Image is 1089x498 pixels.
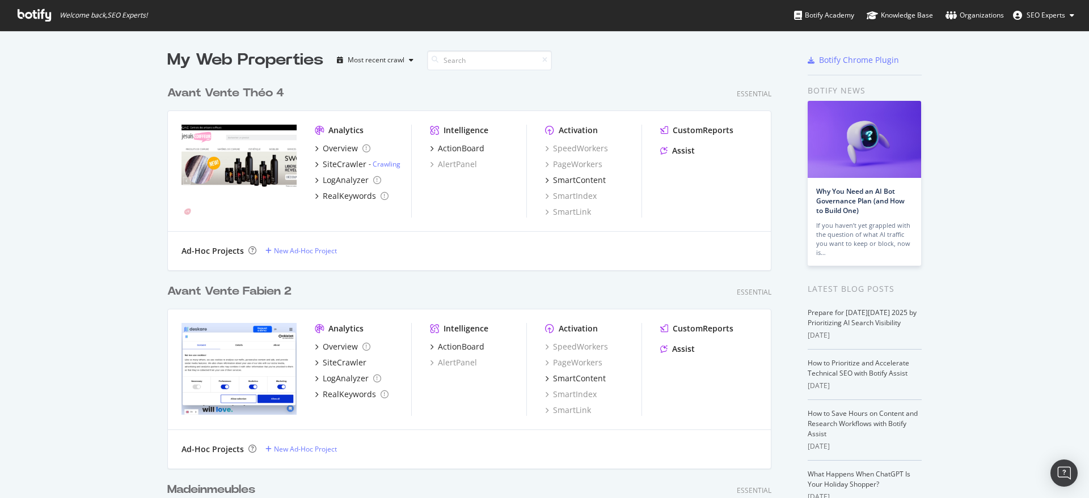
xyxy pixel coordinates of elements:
a: Overview [315,341,370,352]
a: SmartLink [545,405,591,416]
div: Madeinmeubles [167,482,255,498]
a: SiteCrawler- Crawling [315,159,400,170]
div: Ad-Hoc Projects [181,245,244,257]
button: Most recent crawl [332,51,418,69]
div: Knowledge Base [867,10,933,21]
div: Botify news [808,84,922,97]
div: ActionBoard [438,341,484,352]
a: New Ad-Hoc Project [265,444,337,454]
div: Analytics [328,125,364,136]
div: CustomReports [673,323,733,334]
a: ActionBoard [430,143,484,154]
a: ActionBoard [430,341,484,352]
div: Avant Vente Théo 4 [167,85,284,101]
div: Intelligence [444,125,488,136]
input: Search [427,50,552,70]
div: Botify Chrome Plugin [819,54,899,66]
div: RealKeywords [323,190,376,202]
span: SEO Experts [1027,10,1065,20]
div: - [369,159,400,169]
a: SpeedWorkers [545,143,608,154]
div: Botify Academy [794,10,854,21]
div: SmartContent [553,174,606,186]
a: Assist [660,343,695,355]
div: Analytics [328,323,364,334]
div: New Ad-Hoc Project [274,444,337,454]
div: LogAnalyzer [323,174,369,186]
a: LogAnalyzer [315,373,381,384]
a: RealKeywords [315,389,389,400]
div: Latest Blog Posts [808,283,922,295]
a: Madeinmeubles [167,482,260,498]
div: Assist [672,343,695,355]
div: SiteCrawler [323,357,366,368]
span: Welcome back, SEO Experts ! [60,11,147,20]
div: New Ad-Hoc Project [274,246,337,256]
a: AlertPanel [430,159,477,170]
a: What Happens When ChatGPT Is Your Holiday Shopper? [808,469,910,489]
img: toutpourlejeu.com [181,323,297,415]
div: SiteCrawler [323,159,366,170]
a: SiteCrawler [315,357,366,368]
a: New Ad-Hoc Project [265,246,337,256]
a: SmartIndex [545,190,597,202]
div: Open Intercom Messenger [1050,459,1078,487]
a: Prepare for [DATE][DATE] 2025 by Prioritizing AI Search Visibility [808,308,917,327]
div: [DATE] [808,381,922,391]
a: SmartContent [545,373,606,384]
a: Assist [660,145,695,156]
a: PageWorkers [545,357,602,368]
a: SmartLink [545,206,591,218]
a: How to Save Hours on Content and Research Workflows with Botify Assist [808,408,918,439]
a: SpeedWorkers [545,341,608,352]
a: LogAnalyzer [315,174,381,186]
div: Essential [737,486,771,495]
div: Most recent crawl [348,57,404,63]
img: Why You Need an AI Bot Governance Plan (and How to Build One) [808,101,921,178]
div: Activation [559,323,598,334]
a: Botify Chrome Plugin [808,54,899,66]
div: Avant Vente Fabien 2 [167,283,292,300]
a: CustomReports [660,125,733,136]
div: LogAnalyzer [323,373,369,384]
div: Activation [559,125,598,136]
div: My Web Properties [167,49,323,71]
a: SmartIndex [545,389,597,400]
div: Essential [737,89,771,99]
img: weenect.com [181,125,297,216]
div: [DATE] [808,330,922,340]
a: Avant Vente Théo 4 [167,85,289,101]
div: RealKeywords [323,389,376,400]
div: Assist [672,145,695,156]
a: CustomReports [660,323,733,334]
a: SmartContent [545,174,606,186]
a: Crawling [373,159,400,169]
button: SEO Experts [1004,6,1083,24]
a: PageWorkers [545,159,602,170]
div: ActionBoard [438,143,484,154]
div: Essential [737,287,771,297]
div: Organizations [946,10,1004,21]
a: AlertPanel [430,357,477,368]
div: If you haven’t yet grappled with the question of what AI traffic you want to keep or block, now is… [816,221,913,257]
div: Intelligence [444,323,488,334]
div: Ad-Hoc Projects [181,444,244,455]
a: Overview [315,143,370,154]
div: CustomReports [673,125,733,136]
div: [DATE] [808,441,922,452]
div: SmartContent [553,373,606,384]
a: Why You Need an AI Bot Governance Plan (and How to Build One) [816,186,905,215]
a: Avant Vente Fabien 2 [167,283,296,300]
a: How to Prioritize and Accelerate Technical SEO with Botify Assist [808,358,909,378]
div: Overview [323,143,358,154]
